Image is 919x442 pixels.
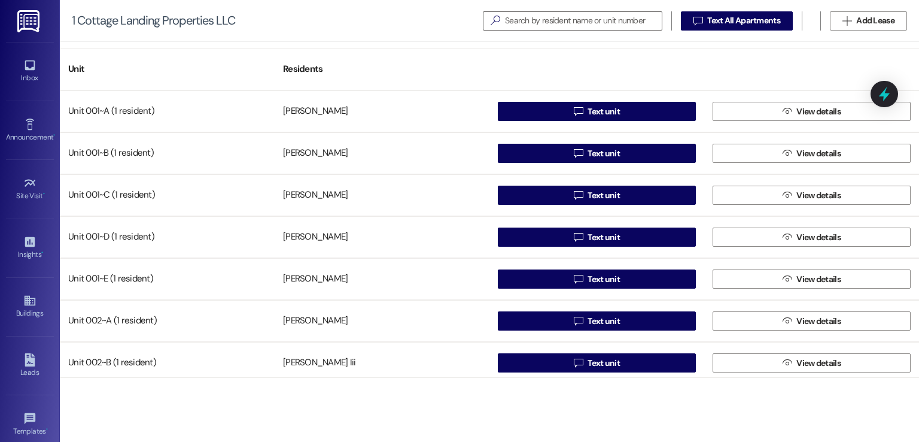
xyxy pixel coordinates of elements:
i:  [783,232,792,242]
button: View details [713,270,911,289]
span: • [46,425,48,434]
button: Text unit [498,228,696,247]
i:  [783,107,792,116]
i:  [783,274,792,284]
button: View details [713,353,911,373]
div: [PERSON_NAME] [283,231,348,244]
button: View details [713,144,911,163]
button: Add Lease [830,11,907,31]
div: [PERSON_NAME] [283,189,348,202]
button: View details [713,228,911,247]
div: [PERSON_NAME] Iii [283,357,355,370]
input: Search by resident name or unit number [505,13,662,29]
a: Site Visit • [6,173,54,205]
span: Text unit [588,273,620,286]
i:  [574,107,583,116]
div: Unit [60,55,275,84]
button: Text unit [498,353,696,373]
div: Unit 001~C (1 resident) [60,183,275,207]
button: Text All Apartments [681,11,793,31]
span: Add Lease [856,14,894,27]
i:  [574,149,583,158]
span: Text All Apartments [707,14,780,27]
span: • [41,249,43,257]
a: Buildings [6,290,54,323]
button: View details [713,186,911,205]
button: Text unit [498,270,696,289]
div: [PERSON_NAME] [283,105,348,118]
div: [PERSON_NAME] [283,315,348,328]
button: View details [713,102,911,121]
span: View details [796,147,841,160]
img: ResiDesk Logo [17,10,42,32]
i:  [783,358,792,368]
button: Text unit [498,144,696,163]
i:  [574,316,583,326]
button: Text unit [498,311,696,331]
span: Text unit [588,357,620,370]
i:  [574,274,583,284]
div: Unit 002~B (1 resident) [60,351,275,375]
a: Inbox [6,55,54,87]
button: View details [713,311,911,331]
span: View details [796,315,841,328]
span: View details [796,357,841,370]
a: Insights • [6,232,54,264]
div: Unit 001~E (1 resident) [60,267,275,291]
i:  [842,16,851,26]
div: [PERSON_NAME] [283,147,348,160]
span: View details [796,231,841,244]
i:  [574,358,583,368]
span: Text unit [588,231,620,244]
button: Text unit [498,186,696,205]
a: Templates • [6,408,54,441]
div: 1 Cottage Landing Properties LLC [72,14,235,27]
span: View details [796,105,841,118]
a: Leads [6,350,54,382]
div: Unit 001~D (1 resident) [60,225,275,249]
span: View details [796,189,841,202]
i:  [574,232,583,242]
i:  [783,149,792,158]
span: • [53,131,55,140]
span: Text unit [588,105,620,118]
span: • [43,190,45,198]
button: Text unit [498,102,696,121]
i:  [486,14,505,27]
i:  [783,190,792,200]
span: Text unit [588,147,620,160]
i:  [693,16,702,26]
div: Unit 001~B (1 resident) [60,141,275,165]
div: [PERSON_NAME] [283,273,348,286]
i:  [783,316,792,326]
span: Text unit [588,315,620,328]
span: Text unit [588,189,620,202]
div: Unit 001~A (1 resident) [60,99,275,123]
i:  [574,190,583,200]
div: Unit 002~A (1 resident) [60,309,275,333]
span: View details [796,273,841,286]
div: Residents [275,55,489,84]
